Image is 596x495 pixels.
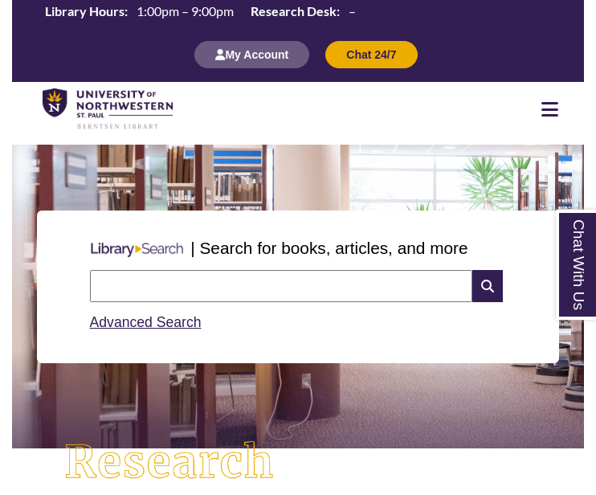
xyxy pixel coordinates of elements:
a: Hours Today [39,2,362,24]
span: – [349,3,356,18]
a: My Account [194,47,309,61]
span: 1:00pm – 9:00pm [137,3,234,18]
table: Hours Today [39,2,362,22]
p: | Search for books, articles, and more [190,235,467,260]
button: My Account [194,41,309,68]
a: Advanced Search [90,314,202,330]
img: Libary Search [84,236,191,263]
i: Search [472,270,503,302]
img: UNWSP Library Logo [43,88,173,129]
button: Chat 24/7 [325,41,417,68]
a: Chat 24/7 [325,47,417,61]
th: Library Hours: [39,2,130,20]
th: Research Desk: [244,2,342,20]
